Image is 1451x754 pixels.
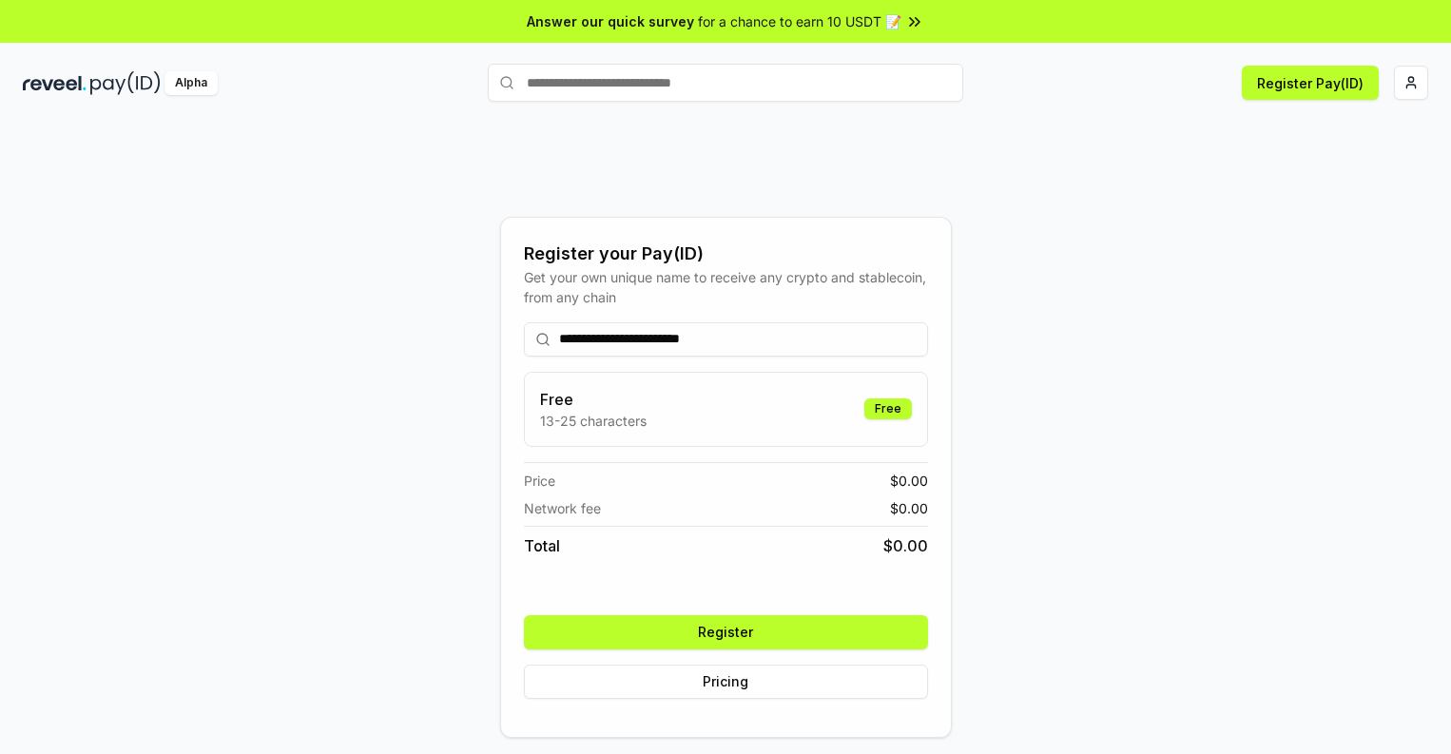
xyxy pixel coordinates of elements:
[864,398,912,419] div: Free
[1242,66,1379,100] button: Register Pay(ID)
[524,471,555,491] span: Price
[524,498,601,518] span: Network fee
[524,267,928,307] div: Get your own unique name to receive any crypto and stablecoin, from any chain
[23,71,87,95] img: reveel_dark
[698,11,901,31] span: for a chance to earn 10 USDT 📝
[527,11,694,31] span: Answer our quick survey
[524,534,560,557] span: Total
[540,411,647,431] p: 13-25 characters
[90,71,161,95] img: pay_id
[890,471,928,491] span: $ 0.00
[883,534,928,557] span: $ 0.00
[524,665,928,699] button: Pricing
[890,498,928,518] span: $ 0.00
[524,241,928,267] div: Register your Pay(ID)
[164,71,218,95] div: Alpha
[524,615,928,649] button: Register
[540,388,647,411] h3: Free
